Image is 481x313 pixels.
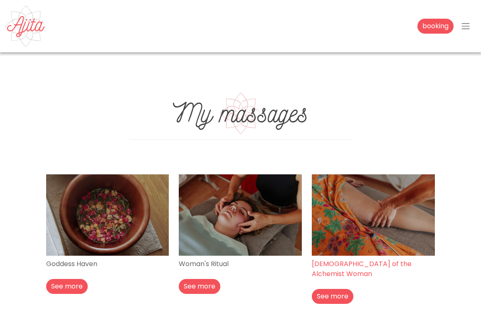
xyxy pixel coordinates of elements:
p: Woman's Ritual [179,256,302,272]
button: See more [46,279,88,294]
a: Woman's Ritual See more [179,210,302,291]
a: Goddess Haven See more [46,210,169,291]
button: See more [179,279,220,294]
img: Woman's Ritual - Ajita Feminine Massage - Ribamar, Ericeira [179,174,302,256]
img: Temple of the Alchemist Woman - Ajita Feminine Massage - Ribamar, Ericeira [312,174,435,256]
p: Goddess Haven [46,256,169,272]
img: Goddess Haven - Ajita Feminine Massage - Ribamar, Ericeira [46,174,169,256]
h1: My massages [129,98,352,130]
p: [DEMOGRAPHIC_DATA] of the Alchemist Woman [312,256,435,282]
button: See more [312,289,353,304]
img: Ajita Feminine Massage - Ribamar, Ericeira [5,5,47,47]
a: booking [417,19,454,34]
a: [DEMOGRAPHIC_DATA] of the Alchemist Woman See more [312,210,435,301]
